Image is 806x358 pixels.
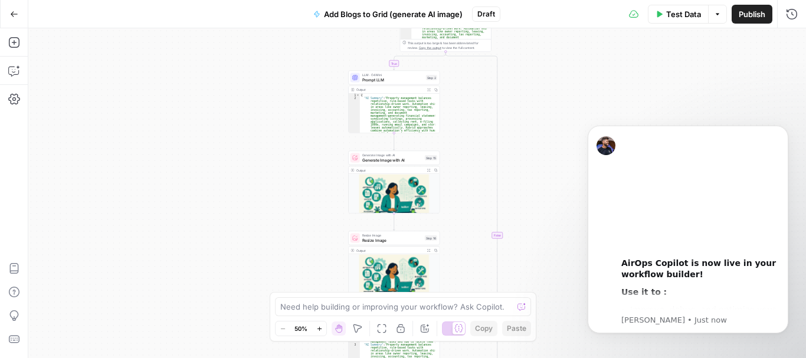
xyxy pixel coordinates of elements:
[349,254,440,301] img: image_2bd4734c.jpeg
[362,157,422,163] span: Generate Image with AI
[362,153,422,157] span: Generate Image with AI
[739,8,765,20] span: Publish
[732,5,772,24] button: Publish
[393,52,445,70] g: Edge from step_11 to step_2
[362,73,424,77] span: LLM · O4 Mini
[477,9,495,19] span: Draft
[502,321,531,336] button: Paste
[356,87,424,92] div: Output
[475,323,493,334] span: Copy
[507,323,526,334] span: Paste
[426,75,437,80] div: Step 2
[349,174,440,221] img: image.jpeg
[324,8,463,20] span: Add Blogs to Grid (generate AI image)
[348,231,440,294] div: Resize ImageResize ImageStep 16Output
[393,214,395,231] g: Edge from step_15 to step_16
[362,77,424,83] span: Prompt LLM
[306,5,470,24] button: Add Blogs to Grid (generate AI image)
[349,97,360,200] div: 2
[348,71,440,133] div: LLM · O4 MiniPrompt LLMStep 2Output{ "AI Summary":"Property management balances repetitive, rule-...
[666,8,701,20] span: Test Data
[348,151,440,214] div: Generate Image with AIGenerate Image with AIStep 15Output
[425,235,437,241] div: Step 16
[408,41,489,50] div: This output is too large & has been abbreviated for review. to view the full content.
[362,233,422,238] span: Resize Image
[425,155,437,160] div: Step 15
[648,5,708,24] button: Test Data
[393,133,395,150] g: Edge from step_2 to step_15
[294,324,307,333] span: 50%
[362,237,422,243] span: Resize Image
[419,46,441,50] span: Copy the output
[470,321,497,336] button: Copy
[349,94,360,97] div: 1
[356,248,424,252] div: Output
[356,94,360,97] span: Toggle code folding, rows 1 through 3
[356,167,424,172] div: Output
